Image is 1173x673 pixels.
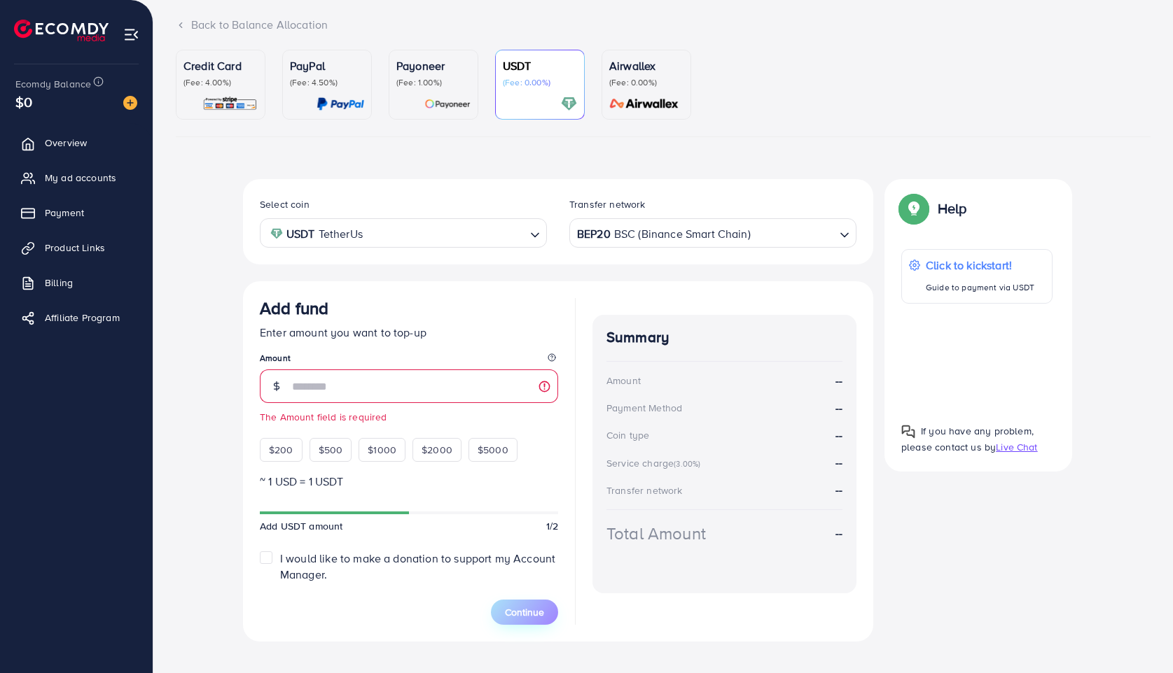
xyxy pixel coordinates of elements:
[319,224,363,244] span: TetherUs
[422,443,452,457] span: $2000
[835,455,842,470] strong: --
[396,77,471,88] p: (Fee: 1.00%)
[569,197,646,211] label: Transfer network
[561,96,577,112] img: card
[269,443,293,457] span: $200
[260,298,328,318] h3: Add fund
[176,17,1151,33] div: Back to Balance Allocation
[606,428,649,442] div: Coin type
[367,222,525,244] input: Search for option
[606,483,683,497] div: Transfer network
[938,200,967,217] p: Help
[674,458,700,469] small: (3.00%)
[11,269,142,297] a: Billing
[491,600,558,625] button: Continue
[260,410,558,424] small: The Amount field is required
[11,129,142,157] a: Overview
[45,171,116,185] span: My ad accounts
[183,57,258,74] p: Credit Card
[14,20,109,41] img: logo
[503,57,577,74] p: USDT
[290,77,364,88] p: (Fee: 4.50%)
[505,605,544,619] span: Continue
[183,77,258,88] p: (Fee: 4.00%)
[577,224,611,244] strong: BEP20
[569,218,856,247] div: Search for option
[614,224,751,244] span: BSC (Binance Smart Chain)
[290,57,364,74] p: PayPal
[260,473,558,490] p: ~ 1 USD = 1 USDT
[606,401,682,415] div: Payment Method
[11,304,142,332] a: Affiliate Program
[319,443,343,457] span: $500
[45,206,84,220] span: Payment
[45,136,87,150] span: Overview
[901,196,926,221] img: Popup guide
[835,373,842,389] strong: --
[202,96,258,112] img: card
[123,96,137,110] img: image
[606,456,705,470] div: Service charge
[260,352,558,369] legend: Amount
[260,218,547,247] div: Search for option
[606,329,842,346] h4: Summary
[123,27,139,43] img: menu
[901,425,915,439] img: Popup guide
[15,77,91,91] span: Ecomdy Balance
[901,424,1034,454] span: If you have any problem, please contact us by
[270,227,283,240] img: coin
[752,222,834,244] input: Search for option
[45,241,105,255] span: Product Links
[835,525,842,541] strong: --
[835,482,842,497] strong: --
[260,519,342,533] span: Add USDT amount
[11,234,142,262] a: Product Links
[503,77,577,88] p: (Fee: 0.00%)
[11,164,142,192] a: My ad accounts
[45,276,73,290] span: Billing
[926,257,1034,274] p: Click to kickstart!
[368,443,396,457] span: $1000
[280,551,555,582] span: I would like to make a donation to support my Account Manager.
[1113,610,1162,663] iframe: Chat
[15,92,32,112] span: $0
[546,519,558,533] span: 1/2
[609,77,683,88] p: (Fee: 0.00%)
[260,197,310,211] label: Select coin
[260,324,558,341] p: Enter amount you want to top-up
[478,443,508,457] span: $5000
[317,96,364,112] img: card
[286,224,315,244] strong: USDT
[835,400,842,416] strong: --
[11,199,142,227] a: Payment
[926,279,1034,296] p: Guide to payment via USDT
[609,57,683,74] p: Airwallex
[835,427,842,444] strong: --
[45,311,120,325] span: Affiliate Program
[996,440,1037,454] span: Live Chat
[396,57,471,74] p: Payoneer
[606,521,706,546] div: Total Amount
[606,374,641,388] div: Amount
[424,96,471,112] img: card
[605,96,683,112] img: card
